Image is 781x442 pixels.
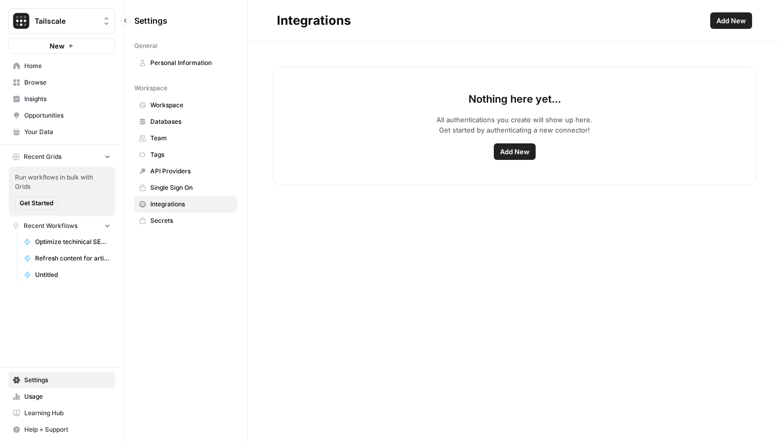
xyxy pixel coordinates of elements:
[8,8,115,34] button: Workspace: Tailscale
[15,197,58,210] button: Get Started
[494,143,536,160] button: Add New
[134,130,237,146] a: Team
[150,58,232,68] span: Personal Information
[150,150,232,159] span: Tags
[134,113,237,130] a: Databases
[24,78,111,87] span: Browse
[150,134,232,143] span: Team
[8,91,115,107] a: Insights
[8,405,115,421] a: Learning Hub
[8,421,115,438] button: Help + Support
[150,167,232,176] span: API Providers
[24,425,111,434] span: Help + Support
[12,12,30,30] img: Tailscale Logo
[24,94,111,104] span: Insights
[134,14,167,27] span: Settings
[710,12,752,29] button: Add New
[8,107,115,124] a: Opportunities
[134,146,237,163] a: Tags
[500,146,529,157] span: Add New
[24,152,61,161] span: Recent Grids
[716,15,746,26] span: Add New
[134,55,237,71] a: Personal Information
[150,200,232,209] span: Integrations
[8,149,115,165] button: Recent Grids
[15,173,109,191] span: Run workflows in bulk with Grids
[24,111,111,120] span: Opportunities
[134,163,237,179] a: API Providers
[134,179,237,196] a: Single Sign On
[8,372,115,388] a: Settings
[24,127,111,137] span: Your Data
[134,196,237,212] a: Integrations
[468,92,561,106] p: Nothing here yet...
[24,392,111,401] span: Usage
[19,234,115,250] a: Optimize techinical SEO for page
[35,16,97,26] span: Tailscale
[150,101,232,110] span: Workspace
[24,375,111,385] span: Settings
[8,58,115,74] a: Home
[8,388,115,405] a: Usage
[150,117,232,126] span: Databases
[150,183,232,192] span: Single Sign On
[8,74,115,91] a: Browse
[8,124,115,140] a: Your Data
[35,270,111,280] span: Untitled
[19,267,115,283] a: Untitled
[134,212,237,229] a: Secrets
[134,41,158,51] span: General
[8,38,115,54] button: New
[19,250,115,267] a: Refresh content for article
[50,41,65,51] span: New
[35,237,111,247] span: Optimize techinical SEO for page
[8,218,115,234] button: Recent Workflows
[134,84,167,93] span: Workspace
[436,114,592,135] p: All authentications you create will show up here. Get started by authenticating a new connector!
[20,199,53,208] span: Get Started
[277,12,351,29] div: Integrations
[150,216,232,225] span: Secrets
[24,61,111,71] span: Home
[24,408,111,418] span: Learning Hub
[24,221,77,231] span: Recent Workflows
[134,97,237,113] a: Workspace
[35,254,111,263] span: Refresh content for article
